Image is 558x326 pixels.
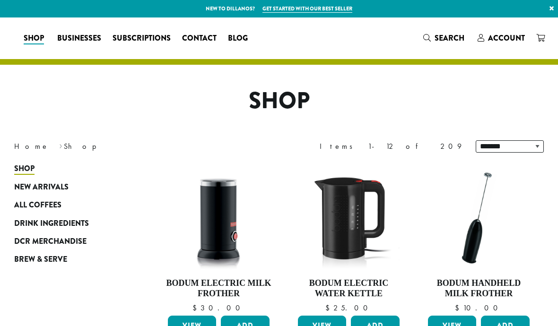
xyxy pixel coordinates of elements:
[262,5,352,13] a: Get started with our best seller
[14,199,61,211] span: All Coffees
[166,278,272,299] h4: Bodum Electric Milk Frother
[14,232,125,250] a: DCR Merchandise
[59,137,62,152] span: ›
[14,141,265,152] nav: Breadcrumb
[426,278,532,299] h4: Bodum Handheld Milk Frother
[14,163,35,175] span: Shop
[296,164,402,312] a: Bodum Electric Water Kettle $25.00
[113,33,171,44] span: Subscriptions
[14,236,87,248] span: DCR Merchandise
[192,303,201,313] span: $
[57,33,101,44] span: Businesses
[488,33,525,43] span: Account
[192,303,244,313] bdi: 30.00
[18,31,52,46] a: Shop
[435,33,464,43] span: Search
[14,178,125,196] a: New Arrivals
[7,87,551,115] h1: Shop
[320,141,462,152] div: Items 1-12 of 209
[166,164,272,271] img: DP3954.01-002.png
[14,214,125,232] a: Drink Ingredients
[14,141,49,151] a: Home
[14,254,67,266] span: Brew & Serve
[14,218,89,230] span: Drink Ingredients
[426,164,532,271] img: DP3927.01-002.png
[418,30,472,46] a: Search
[166,164,272,312] a: Bodum Electric Milk Frother $30.00
[426,164,532,312] a: Bodum Handheld Milk Frother $10.00
[296,164,402,271] img: DP3955.01.png
[228,33,248,44] span: Blog
[14,160,125,178] a: Shop
[325,303,333,313] span: $
[325,303,372,313] bdi: 25.00
[14,181,69,193] span: New Arrivals
[24,33,44,44] span: Shop
[455,303,502,313] bdi: 10.00
[182,33,217,44] span: Contact
[14,196,125,214] a: All Coffees
[296,278,402,299] h4: Bodum Electric Water Kettle
[455,303,463,313] span: $
[14,250,125,268] a: Brew & Serve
